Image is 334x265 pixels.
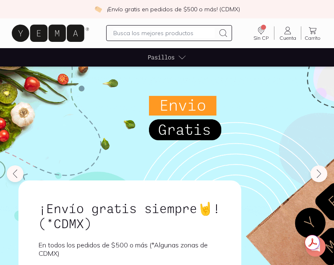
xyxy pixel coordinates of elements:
h1: ¡Envío gratis siempre🤘! (*CDMX) [39,201,221,231]
span: Pasillos [148,53,175,62]
span: Sin CP [253,35,269,41]
input: Busca los mejores productos [113,28,214,38]
span: Carrito [305,35,321,41]
img: check [94,5,102,13]
a: Dirección no especificada [248,26,274,41]
span: Cuenta [279,35,296,41]
a: Cuenta [274,26,301,41]
p: En todos los pedidos de $500 o más (*Algunas zonas de CDMX) [39,241,221,257]
p: ¡Envío gratis en pedidos de $500 o más! (CDMX) [107,5,240,13]
a: Carrito [301,26,324,41]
